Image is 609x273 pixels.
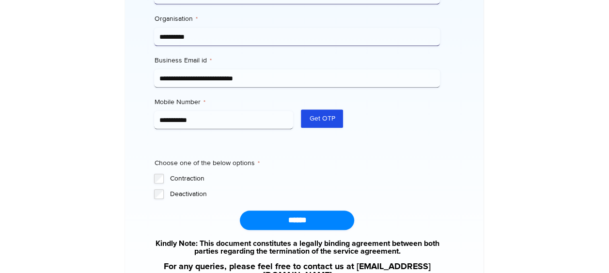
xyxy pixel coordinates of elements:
[154,158,259,168] legend: Choose one of the below options
[154,56,440,65] label: Business Email id
[170,174,440,183] label: Contraction
[154,14,440,24] label: Organisation
[170,189,440,199] label: Deactivation
[301,109,343,128] button: Get OTP
[154,97,293,107] label: Mobile Number
[154,240,440,255] a: Kindly Note: This document constitutes a legally binding agreement between both parties regarding...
